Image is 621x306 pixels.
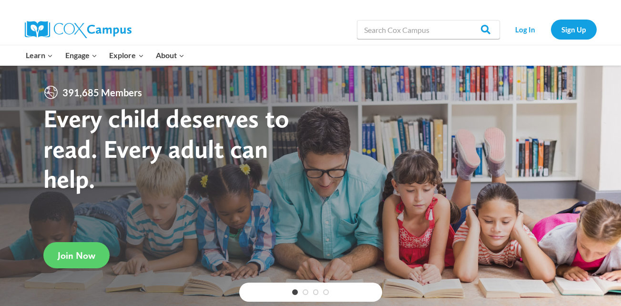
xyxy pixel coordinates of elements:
[505,20,597,39] nav: Secondary Navigation
[25,21,132,38] img: Cox Campus
[156,49,184,61] span: About
[313,289,319,295] a: 3
[292,289,298,295] a: 1
[26,49,53,61] span: Learn
[59,85,146,100] span: 391,685 Members
[20,45,191,65] nav: Primary Navigation
[43,103,289,194] strong: Every child deserves to read. Every adult can help.
[43,242,110,268] a: Join Now
[65,49,97,61] span: Engage
[58,250,95,261] span: Join Now
[551,20,597,39] a: Sign Up
[323,289,329,295] a: 4
[303,289,308,295] a: 2
[109,49,143,61] span: Explore
[357,20,500,39] input: Search Cox Campus
[505,20,546,39] a: Log In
